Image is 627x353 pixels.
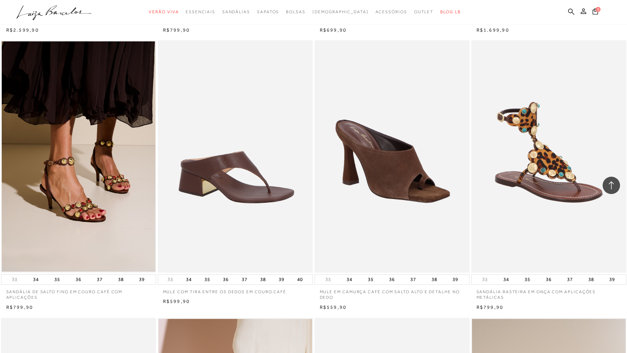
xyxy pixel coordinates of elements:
button: 35 [522,275,532,284]
span: Bolsas [286,9,305,14]
a: noSubCategoriesText [312,6,369,18]
a: MULE COM TIRA ENTRE OS DEDOS EM COURO CAFÉ [158,41,312,272]
button: 37 [240,275,249,284]
button: 39 [607,275,617,284]
button: 33 [165,276,175,283]
span: 0 [596,7,601,12]
span: Acessórios [376,9,407,14]
button: 33 [323,276,333,283]
a: categoryNavScreenReaderText [222,6,250,18]
button: 37 [565,275,575,284]
button: 38 [429,275,439,284]
span: Essenciais [186,9,215,14]
button: 37 [95,275,104,284]
a: SANDÁLIA RASTEIRA EM ONÇA COM APLICAÇÕES METÁLICAS SANDÁLIA RASTEIRA EM ONÇA COM APLICAÇÕES METÁL... [472,41,626,272]
span: R$699,90 [320,27,347,33]
button: 39 [450,275,460,284]
a: MULE COM TIRA ENTRE OS DEDOS EM COURO CAFÉ [158,285,313,295]
button: 34 [345,275,354,284]
a: SANDÁLIA RASTEIRA EM ONÇA COM APLICAÇÕES METÁLICAS [471,285,626,301]
a: MULE EM CAMURÇA CAFÉ COM SALTO ALTO E DETALHE NO DEDO [315,285,470,301]
span: R$799,90 [6,304,33,310]
span: Outlet [414,9,434,14]
button: 34 [31,275,41,284]
a: BLOG LB [440,6,460,18]
button: 36 [544,275,554,284]
a: categoryNavScreenReaderText [149,6,179,18]
span: Verão Viva [149,9,179,14]
button: 34 [501,275,511,284]
img: SANDÁLIA DE SALTO FINO EM COURO CAFÉ COM APLICAÇÕES [2,41,155,272]
button: 38 [586,275,596,284]
img: MULE COM TIRA ENTRE OS DEDOS EM COURO CAFÉ [158,40,313,273]
span: Sandálias [222,9,250,14]
button: 35 [366,275,376,284]
span: [DEMOGRAPHIC_DATA] [312,9,369,14]
button: 35 [202,275,212,284]
button: 36 [73,275,83,284]
button: 38 [258,275,268,284]
button: 40 [295,275,305,284]
a: SANDÁLIA DE SALTO FINO EM COURO CAFÉ COM APLICAÇÕES [1,285,156,301]
span: R$799,90 [477,304,504,310]
button: 38 [116,275,126,284]
a: MULE EM CAMURÇA CAFÉ COM SALTO ALTO E DETALHE NO DEDO MULE EM CAMURÇA CAFÉ COM SALTO ALTO E DETAL... [315,41,469,272]
button: 36 [387,275,397,284]
button: 35 [52,275,62,284]
span: BLOG LB [440,9,460,14]
a: categoryNavScreenReaderText [186,6,215,18]
img: SANDÁLIA RASTEIRA EM ONÇA COM APLICAÇÕES METÁLICAS [472,41,626,272]
button: 39 [137,275,147,284]
a: SANDÁLIA DE SALTO FINO EM COURO CAFÉ COM APLICAÇÕES SANDÁLIA DE SALTO FINO EM COURO CAFÉ COM APLI... [2,41,155,272]
button: 0 [590,8,600,17]
span: R$799,90 [163,27,190,33]
button: 34 [184,275,194,284]
button: 37 [408,275,418,284]
span: R$2.599,90 [6,27,39,33]
span: Sapatos [257,9,279,14]
img: MULE EM CAMURÇA CAFÉ COM SALTO ALTO E DETALHE NO DEDO [315,41,469,272]
span: R$599,90 [163,298,190,304]
a: categoryNavScreenReaderText [257,6,279,18]
span: R$1.699,90 [477,27,509,33]
button: 36 [221,275,231,284]
span: R$559,90 [320,304,347,310]
button: 33 [10,276,20,283]
button: 33 [480,276,490,283]
a: categoryNavScreenReaderText [414,6,434,18]
button: 39 [277,275,286,284]
a: categoryNavScreenReaderText [376,6,407,18]
a: categoryNavScreenReaderText [286,6,305,18]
